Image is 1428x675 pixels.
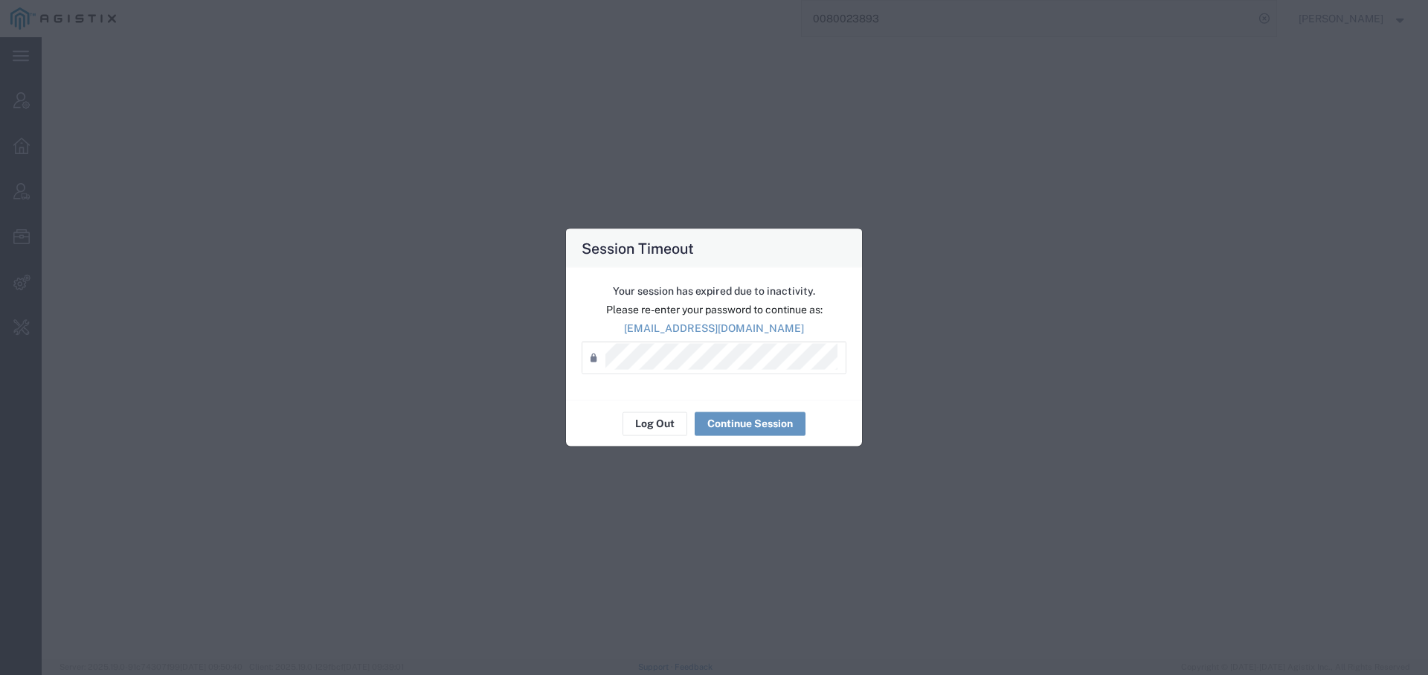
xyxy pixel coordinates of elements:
[582,283,846,298] p: Your session has expired due to inactivity.
[582,320,846,336] p: [EMAIL_ADDRESS][DOMAIN_NAME]
[623,412,687,435] button: Log Out
[695,412,805,435] button: Continue Session
[582,237,694,258] h4: Session Timeout
[582,301,846,317] p: Please re-enter your password to continue as:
